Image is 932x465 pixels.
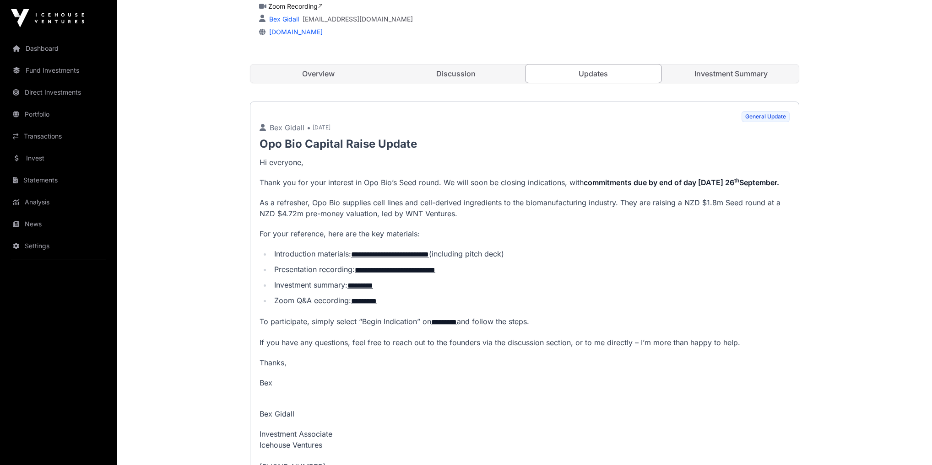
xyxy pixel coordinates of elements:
p: To participate, simply select “Begin Indication” on and follow the steps. [260,316,790,328]
a: Direct Investments [7,82,110,102]
a: Zoom Recording [268,2,323,10]
li: Presentation recording: [271,264,790,276]
li: Zoom Q&A eecording: [271,295,790,307]
a: Statements [7,170,110,190]
p: Bex Gidall • [260,122,311,133]
a: [DOMAIN_NAME] [266,28,323,36]
strong: commitments due by end of day [DATE] 26 September. [584,178,779,187]
a: Portfolio [7,104,110,124]
span: [DATE] [313,124,331,131]
a: Discussion [388,64,524,83]
a: Invest [7,148,110,168]
p: If you have any questions, feel free to reach out to the founders via the discussion section, or ... [260,337,790,348]
p: Thank you for your interest in Opo Bio’s Seed round. We will soon be closing indications, with [260,177,790,188]
a: Analysis [7,192,110,212]
sup: th [734,177,739,184]
span: General Update [742,111,790,122]
p: Hi everyone, [260,157,790,168]
a: Transactions [7,126,110,146]
a: Dashboard [7,38,110,59]
p: Opo Bio Capital Raise Update [260,137,790,151]
iframe: Chat Widget [886,421,932,465]
a: Overview [250,64,386,83]
p: Bex Gidall [260,397,790,419]
img: Icehouse Ventures Logo [11,9,84,27]
a: News [7,214,110,234]
nav: Tabs [250,64,799,83]
li: Introduction materials: (including pitch deck) [271,248,790,260]
p: Thanks, [260,357,790,368]
li: Investment summary: [271,279,790,291]
a: [EMAIL_ADDRESS][DOMAIN_NAME] [303,15,413,24]
a: Bex Gidall [267,15,299,23]
p: For your reference, here are the key materials: [260,228,790,239]
a: Updates [525,64,662,83]
a: Investment Summary [663,64,799,83]
a: Fund Investments [7,60,110,80]
p: As a refresher, Opo Bio supplies cell lines and cell-derived ingredients to the biomanufacturing ... [260,197,790,219]
p: Bex [260,377,790,388]
a: Settings [7,236,110,256]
